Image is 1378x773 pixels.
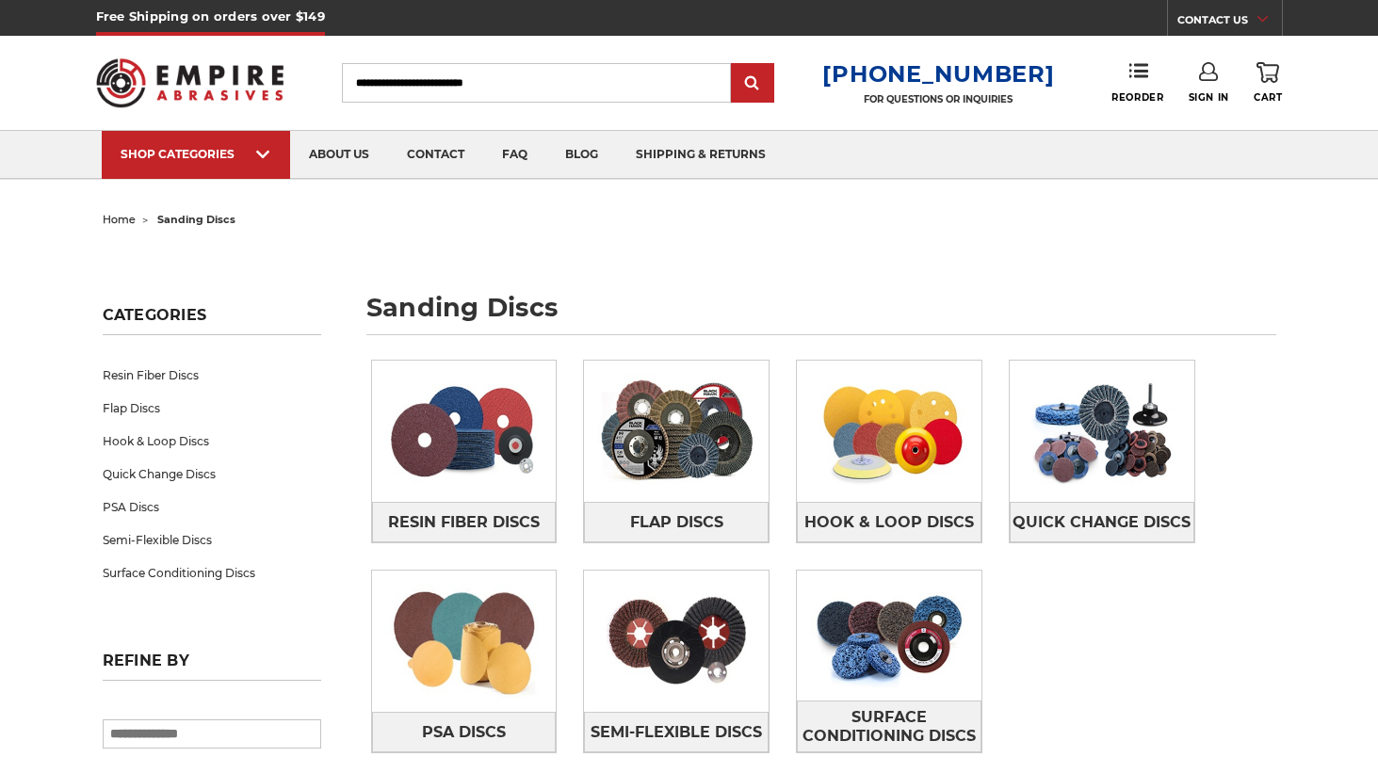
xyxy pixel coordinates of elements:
[584,361,769,502] img: Flap Discs
[388,131,483,179] a: contact
[1111,91,1163,104] span: Reorder
[798,701,981,752] span: Surface Conditioning Discs
[1254,62,1282,104] a: Cart
[1189,91,1229,104] span: Sign In
[1254,91,1282,104] span: Cart
[372,571,557,712] img: PSA Discs
[483,131,546,179] a: faq
[822,93,1054,105] p: FOR QUESTIONS OR INQUIRIES
[366,295,1276,335] h1: sanding discs
[584,502,769,542] a: Flap Discs
[121,147,271,161] div: SHOP CATEGORIES
[103,392,321,425] a: Flap Discs
[1010,502,1194,542] a: Quick Change Discs
[96,46,284,120] img: Empire Abrasives
[290,131,388,179] a: about us
[103,425,321,458] a: Hook & Loop Discs
[797,502,981,542] a: Hook & Loop Discs
[546,131,617,179] a: blog
[797,361,981,502] img: Hook & Loop Discs
[591,717,762,749] span: Semi-Flexible Discs
[1013,507,1191,539] span: Quick Change Discs
[372,712,557,752] a: PSA Discs
[630,507,723,539] span: Flap Discs
[103,458,321,491] a: Quick Change Discs
[1111,62,1163,103] a: Reorder
[822,60,1054,88] a: [PHONE_NUMBER]
[422,717,506,749] span: PSA Discs
[372,361,557,502] img: Resin Fiber Discs
[797,701,981,752] a: Surface Conditioning Discs
[584,712,769,752] a: Semi-Flexible Discs
[804,507,974,539] span: Hook & Loop Discs
[103,306,321,335] h5: Categories
[103,652,321,681] h5: Refine by
[103,556,321,589] a: Surface Conditioning Discs
[157,213,235,226] span: sanding discs
[103,523,321,556] a: Semi-Flexible Discs
[103,213,136,226] a: home
[388,507,540,539] span: Resin Fiber Discs
[734,65,771,103] input: Submit
[617,131,785,179] a: shipping & returns
[372,502,557,542] a: Resin Fiber Discs
[103,491,321,523] a: PSA Discs
[584,571,769,712] img: Semi-Flexible Discs
[1177,9,1282,36] a: CONTACT US
[1010,361,1194,502] img: Quick Change Discs
[103,359,321,392] a: Resin Fiber Discs
[797,571,981,701] img: Surface Conditioning Discs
